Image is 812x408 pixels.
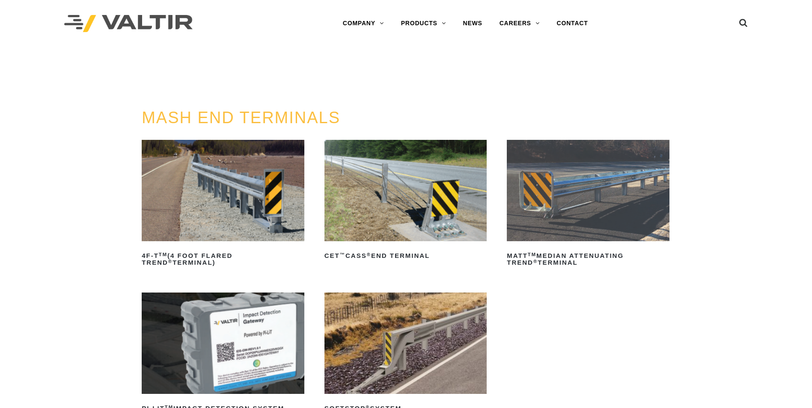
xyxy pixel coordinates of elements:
a: CET™CASS®End Terminal [324,140,487,263]
sup: ™ [340,252,345,257]
sup: TM [528,252,536,257]
h2: 4F-T (4 Foot Flared TREND Terminal) [142,249,304,269]
h2: CET CASS End Terminal [324,249,487,263]
sup: TM [159,252,167,257]
a: CONTACT [548,15,597,32]
sup: ® [168,259,173,264]
img: SoftStop System End Terminal [324,293,487,394]
a: CAREERS [491,15,548,32]
a: PRODUCTS [393,15,455,32]
a: NEWS [455,15,491,32]
img: Valtir [64,15,193,33]
h2: MATT Median Attenuating TREND Terminal [507,249,669,269]
a: 4F-TTM(4 Foot Flared TREND®Terminal) [142,140,304,269]
sup: ® [367,252,371,257]
a: MATTTMMedian Attenuating TREND®Terminal [507,140,669,269]
a: COMPANY [334,15,393,32]
a: MASH END TERMINALS [142,109,340,127]
sup: ® [533,259,538,264]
